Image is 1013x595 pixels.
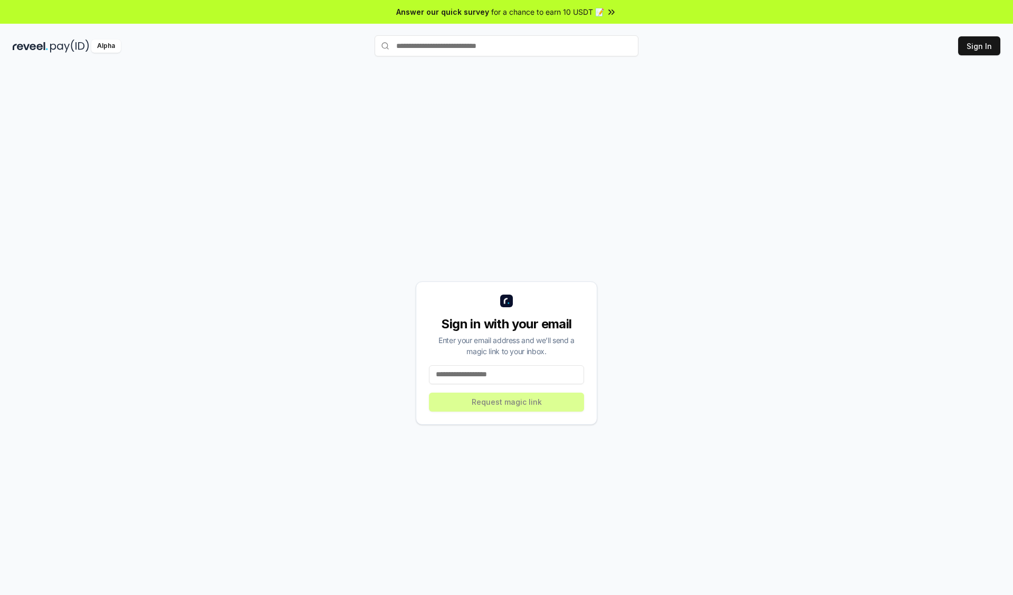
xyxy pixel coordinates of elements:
img: logo_small [500,295,513,307]
img: reveel_dark [13,40,48,53]
button: Sign In [958,36,1000,55]
span: Answer our quick survey [396,6,489,17]
div: Alpha [91,40,121,53]
div: Enter your email address and we’ll send a magic link to your inbox. [429,335,584,357]
span: for a chance to earn 10 USDT 📝 [491,6,604,17]
img: pay_id [50,40,89,53]
div: Sign in with your email [429,316,584,333]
